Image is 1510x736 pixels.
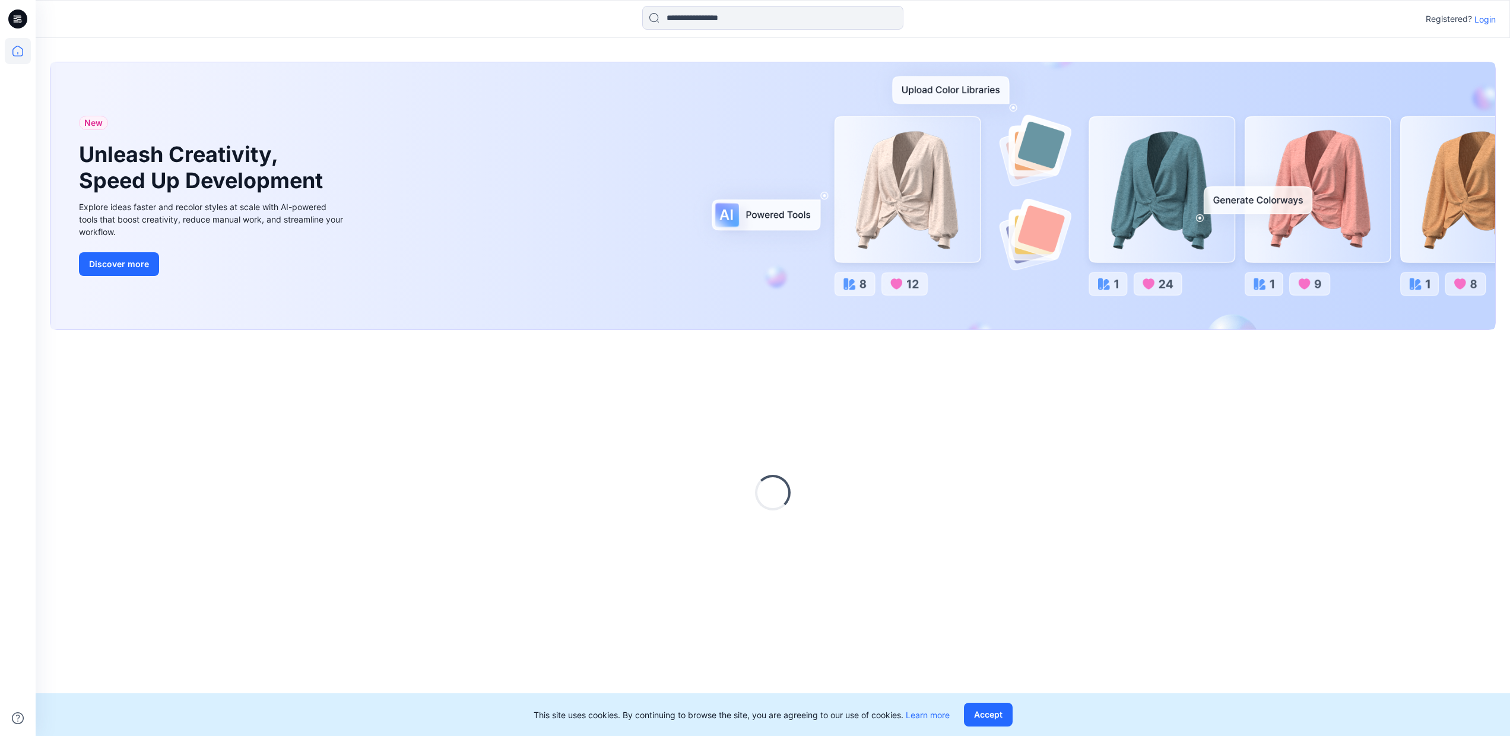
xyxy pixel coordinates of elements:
[1474,13,1496,26] p: Login
[79,142,328,193] h1: Unleash Creativity, Speed Up Development
[79,252,159,276] button: Discover more
[84,116,103,130] span: New
[1426,12,1472,26] p: Registered?
[906,710,950,720] a: Learn more
[534,709,950,721] p: This site uses cookies. By continuing to browse the site, you are agreeing to our use of cookies.
[964,703,1013,727] button: Accept
[79,201,346,238] div: Explore ideas faster and recolor styles at scale with AI-powered tools that boost creativity, red...
[79,252,346,276] a: Discover more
